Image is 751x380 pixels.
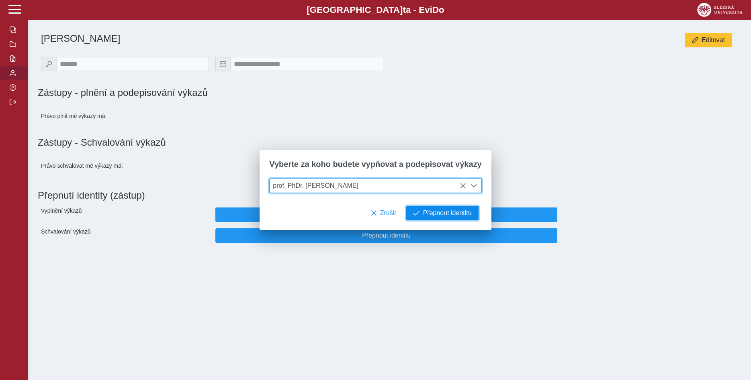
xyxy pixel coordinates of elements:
[38,204,212,225] div: Vyplnění výkazů
[423,209,472,217] span: Přepnout identitu
[215,207,558,222] button: Přepnout identitu
[41,33,499,44] h1: [PERSON_NAME]
[269,160,481,169] span: Vyberte za koho budete vypňovat a podepisovat výkazy
[222,232,551,239] span: Přepnout identitu
[403,5,405,15] span: t
[406,206,479,220] button: Přepnout identitu
[702,37,725,44] span: Editovat
[685,33,732,47] button: Editovat
[24,5,727,15] b: [GEOGRAPHIC_DATA] a - Evi
[38,187,735,204] h1: Přepnutí identity (zástup)
[439,5,444,15] span: o
[270,179,466,193] span: prof. PhDr. [PERSON_NAME]
[38,225,212,246] div: Schvalování výkazů
[38,87,499,98] h1: Zástupy - plnění a podepisování výkazů
[38,137,741,148] h1: Zástupy - Schvalování výkazů
[364,206,403,220] button: Zrušit
[697,3,743,17] img: logo_web_su.png
[432,5,439,15] span: D
[38,154,212,177] div: Právo schvalovat mé výkazy má:
[215,228,558,243] button: Přepnout identitu
[38,105,212,127] div: Právo plnit mé výkazy má:
[222,211,551,218] span: Přepnout identitu
[380,209,396,217] span: Zrušit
